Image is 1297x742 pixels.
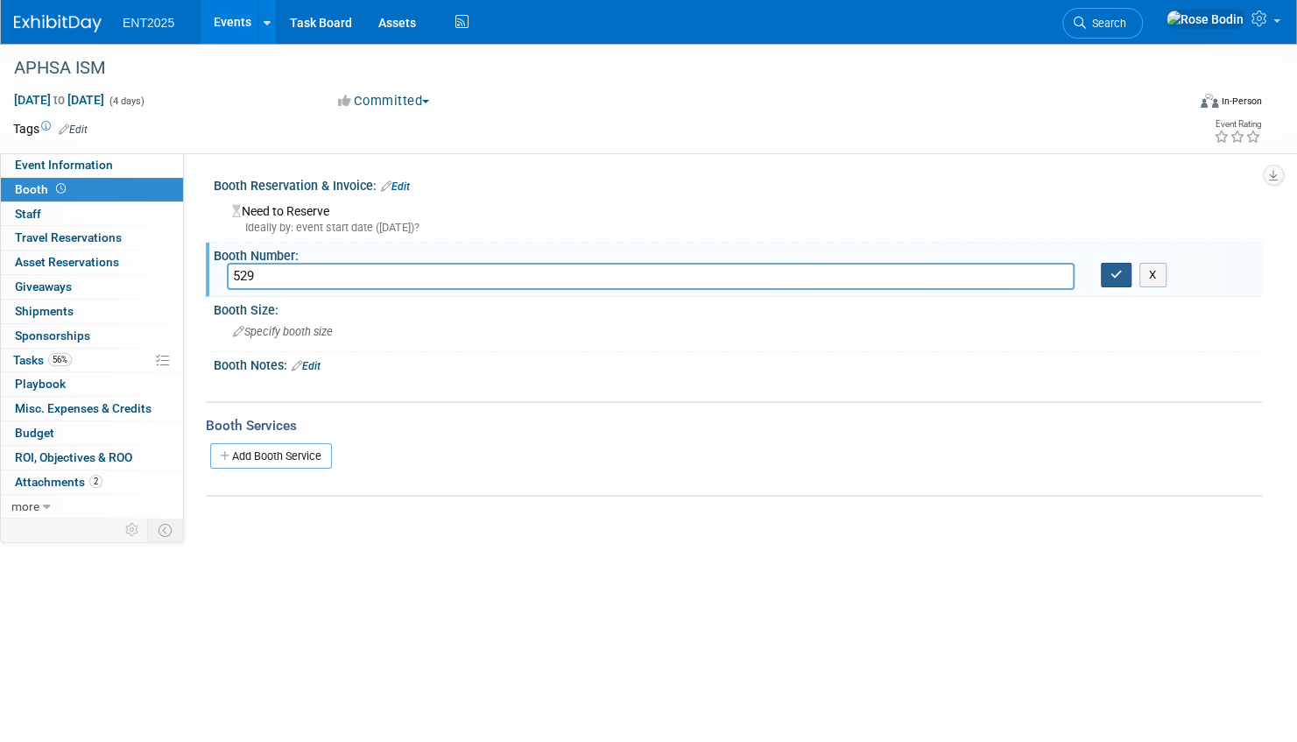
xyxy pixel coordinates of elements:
a: Staff [1,202,183,226]
a: Playbook [1,372,183,396]
span: Playbook [15,377,66,391]
a: Event Information [1,153,183,177]
a: Misc. Expenses & Credits [1,397,183,420]
a: Travel Reservations [1,226,183,250]
button: Committed [332,92,436,110]
a: Giveaways [1,275,183,299]
a: more [1,495,183,519]
span: Booth not reserved yet [53,182,69,195]
span: 56% [48,353,72,366]
div: Event Format [1075,91,1262,117]
a: Edit [292,360,321,372]
a: Booth [1,178,183,201]
div: Booth Number: [214,243,1262,265]
span: Search [1086,17,1126,30]
span: ROI, Objectives & ROO [15,450,132,464]
span: to [51,93,67,107]
div: Booth Reservation & Invoice: [214,173,1262,195]
div: Booth Notes: [214,352,1262,375]
span: Shipments [15,304,74,318]
a: ROI, Objectives & ROO [1,446,183,470]
span: Sponsorships [15,329,90,343]
div: In-Person [1221,95,1262,108]
a: Add Booth Service [210,443,332,469]
span: ENT2025 [123,16,174,30]
a: Search [1062,8,1143,39]
a: Sponsorships [1,324,183,348]
div: Booth Services [206,416,1262,435]
td: Toggle Event Tabs [148,519,184,541]
span: more [11,499,39,513]
span: Booth [15,182,69,196]
span: Misc. Expenses & Credits [15,401,152,415]
span: Budget [15,426,54,440]
a: Asset Reservations [1,251,183,274]
span: Specify booth size [233,325,333,338]
span: Event Information [15,158,113,172]
div: Ideally by: event start date ([DATE])? [232,220,1249,236]
a: Budget [1,421,183,445]
img: ExhibitDay [14,15,102,32]
a: Shipments [1,300,183,323]
img: Format-Inperson.png [1201,94,1218,108]
span: [DATE] [DATE] [13,92,105,108]
span: Staff [15,207,41,221]
div: Need to Reserve [227,198,1249,236]
span: Giveaways [15,279,72,293]
div: APHSA ISM [8,53,1156,84]
img: Rose Bodin [1166,10,1244,29]
a: Edit [59,124,88,136]
span: 2 [89,475,102,488]
div: Booth Size: [214,297,1262,319]
span: Travel Reservations [15,230,122,244]
span: Tasks [13,353,72,367]
span: Attachments [15,475,102,489]
span: Asset Reservations [15,255,119,269]
span: (4 days) [108,95,145,107]
td: Tags [13,120,88,138]
a: Edit [381,180,410,193]
button: X [1139,263,1167,287]
td: Personalize Event Tab Strip [117,519,148,541]
div: Event Rating [1214,120,1261,129]
a: Attachments2 [1,470,183,494]
a: Tasks56% [1,349,183,372]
